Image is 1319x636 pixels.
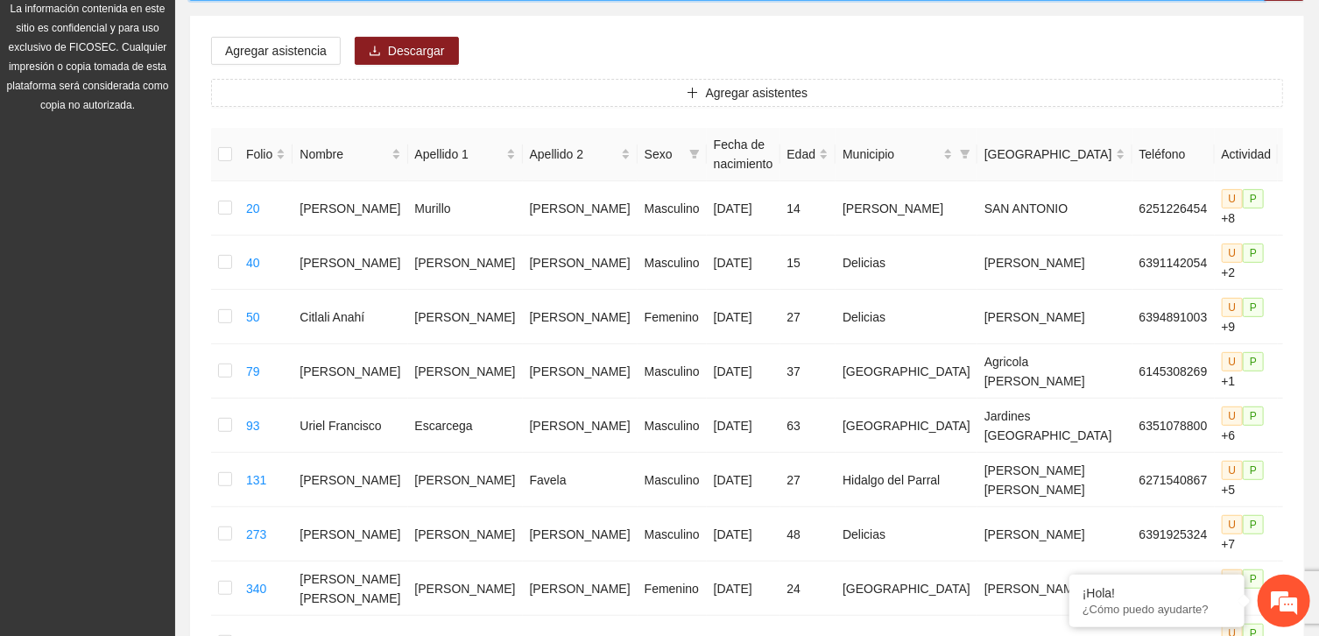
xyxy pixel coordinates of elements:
td: Agricola [PERSON_NAME] [977,344,1132,399]
td: Femenino [638,562,707,616]
td: [PERSON_NAME] [293,236,407,290]
span: P [1243,298,1264,317]
span: P [1243,461,1264,480]
td: SAN ANTONIO [977,181,1132,236]
td: [PERSON_NAME] [408,290,523,344]
th: Apellido 1 [408,128,523,181]
td: [PERSON_NAME] [523,344,638,399]
span: U [1222,298,1244,317]
span: P [1243,569,1264,589]
span: filter [686,141,703,167]
td: Jardines [GEOGRAPHIC_DATA] [977,399,1132,453]
span: U [1222,406,1244,426]
td: [PERSON_NAME] [977,507,1132,562]
td: +6 [1215,399,1279,453]
span: U [1222,244,1244,263]
td: [DATE] [707,181,780,236]
th: Apellido 2 [523,128,638,181]
td: 14 [780,181,836,236]
td: 27 [780,453,836,507]
td: 6391925324 [1132,507,1215,562]
span: P [1243,189,1264,208]
button: downloadDescargar [355,37,459,65]
span: Descargar [388,41,445,60]
td: [PERSON_NAME] [PERSON_NAME] [977,453,1132,507]
span: Nombre [300,145,387,164]
button: Agregar asistencia [211,37,341,65]
span: U [1222,515,1244,534]
td: Uriel Francisco [293,399,407,453]
td: 63 [780,399,836,453]
td: [PERSON_NAME] [293,507,407,562]
div: ¡Hola! [1083,586,1231,600]
td: [PERSON_NAME] [293,453,407,507]
span: Edad [787,145,816,164]
span: plus [687,87,699,101]
td: 6391142054 [1132,236,1215,290]
button: plusAgregar asistentes [211,79,1283,107]
td: [PERSON_NAME] [523,236,638,290]
td: Citlali Anahí [293,290,407,344]
span: [GEOGRAPHIC_DATA] [984,145,1112,164]
td: Masculino [638,344,707,399]
td: [PERSON_NAME] [523,562,638,616]
td: [PERSON_NAME] [PERSON_NAME] [293,562,407,616]
span: U [1222,569,1244,589]
a: 79 [246,364,260,378]
td: [PERSON_NAME] [977,236,1132,290]
td: Hidalgo del Parral [836,453,977,507]
td: [PERSON_NAME] [293,344,407,399]
span: P [1243,515,1264,534]
td: [PERSON_NAME] [836,181,977,236]
td: [PERSON_NAME] [408,236,523,290]
td: 48 [780,507,836,562]
td: +7 [1215,507,1279,562]
td: [DATE] [707,507,780,562]
a: 273 [246,527,266,541]
td: [PERSON_NAME] [523,507,638,562]
td: 24 [780,562,836,616]
span: Apellido 2 [530,145,617,164]
a: 50 [246,310,260,324]
td: 6351078800 [1132,399,1215,453]
td: Masculino [638,181,707,236]
td: [DATE] [707,453,780,507]
span: Sexo [645,145,682,164]
td: [PERSON_NAME] [408,344,523,399]
td: [PERSON_NAME] [977,562,1132,616]
th: Colonia [977,128,1132,181]
span: P [1243,244,1264,263]
div: Minimizar ventana de chat en vivo [287,9,329,51]
td: 6145308269 [1132,344,1215,399]
div: Chatee con nosotros ahora [91,89,294,112]
td: Delicias [836,507,977,562]
td: 15 [780,236,836,290]
textarea: Escriba su mensaje y pulse “Intro” [9,438,334,499]
td: 37 [780,344,836,399]
span: Agregar asistencia [225,41,327,60]
td: [DATE] [707,236,780,290]
a: 20 [246,201,260,216]
td: 6394891003 [1132,290,1215,344]
td: [GEOGRAPHIC_DATA] [836,399,977,453]
td: 6271540867 [1132,453,1215,507]
span: U [1222,189,1244,208]
td: +2 [1215,236,1279,290]
td: +1 [1215,562,1279,616]
td: Masculino [638,507,707,562]
td: [DATE] [707,562,780,616]
th: Teléfono [1132,128,1215,181]
span: download [369,45,381,59]
td: [DATE] [707,344,780,399]
th: Fecha de nacimiento [707,128,780,181]
td: [PERSON_NAME] [408,453,523,507]
td: Masculino [638,453,707,507]
td: [PERSON_NAME] [523,399,638,453]
p: ¿Cómo puedo ayudarte? [1083,603,1231,616]
a: 340 [246,582,266,596]
td: Escarcega [408,399,523,453]
td: [DATE] [707,290,780,344]
span: U [1222,352,1244,371]
span: filter [689,149,700,159]
span: U [1222,461,1244,480]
